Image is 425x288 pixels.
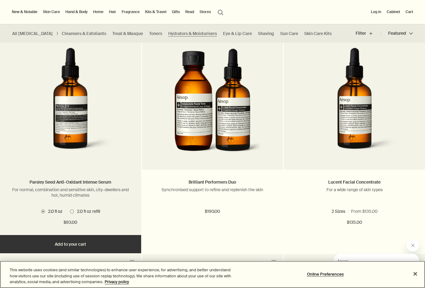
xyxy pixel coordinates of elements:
[284,48,425,170] a: Lucent Facial Concentrate in an amber glass bottle with a pipette.
[105,279,129,284] a: More information about your privacy, opens in a new tab
[64,8,89,16] a: Hand & Body
[404,8,414,16] button: Cart
[334,254,419,282] iframe: Message from Aesop
[11,8,39,16] button: New & Notable
[184,8,195,16] a: Read
[356,26,381,41] button: Filter
[370,8,382,16] button: Log in
[171,8,181,16] a: Gifts
[198,8,212,16] button: Stores
[333,209,350,214] span: 2.0 fl oz
[268,257,279,268] button: Save to cabinet
[189,179,236,185] a: Brilliant Performers Duo
[112,31,143,37] a: Treat & Masque
[108,8,117,16] a: Hair
[4,13,76,30] span: Our consultants are available now to offer personalised product advice.
[144,8,168,16] a: Kits & Travel
[215,6,226,18] button: Open search
[328,179,381,185] a: Lucent Facial Concentrate
[304,31,332,37] a: Skin Care Kits
[12,31,53,37] a: All [MEDICAL_DATA]
[45,209,62,214] span: 2.0 fl oz
[280,31,298,37] a: Sun Care
[205,208,220,215] span: $190.00
[62,31,106,37] a: Cleansers & Exfoliants
[10,267,234,285] div: This website uses cookies (and similar technologies) to enhance user experience, for advertising,...
[142,48,283,170] a: Immaculate facial tonic and Lucent facial concentrate bottles placed next to each other
[127,257,138,268] button: Save to cabinet
[168,31,217,37] a: Hydrators & Moisturisers
[306,268,344,280] button: Online Preferences, Opens the preference center dialog
[30,179,111,185] a: Parsley Seed Anti-Oxidant Intense Serum
[319,239,419,282] div: Aesop says "Our consultants are available now to offer personalised product advice.". Open messag...
[64,219,77,226] span: $93.00
[293,187,416,192] p: For a wide range of skin types
[149,31,162,37] a: Toners
[9,187,132,198] p: For normal, combination and sensitive skin, city-dwellers and hot, humid climates
[409,267,422,280] button: Close
[381,26,413,41] button: Featured
[120,8,141,16] a: Fragrance
[258,31,274,37] a: Shaving
[223,31,252,37] a: Eye & Lip Care
[385,8,401,16] a: Cabinet
[297,48,412,160] img: Lucent Facial Concentrate in an amber glass bottle with a pipette.
[92,8,105,16] a: Home
[13,48,128,160] img: Parsley Seed Anti Oxidant Intense Serum 60mL in amber bottle
[74,209,100,214] span: 2.0 fl oz refill
[151,187,274,192] p: Synchronised support to refine and replenish the skin
[163,48,262,160] img: Immaculate facial tonic and Lucent facial concentrate bottles placed next to each other
[347,219,362,226] span: $135.00
[407,239,419,251] iframe: Close message from Aesop
[362,209,380,214] span: 3.4 fl oz
[42,8,61,16] a: Skin Care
